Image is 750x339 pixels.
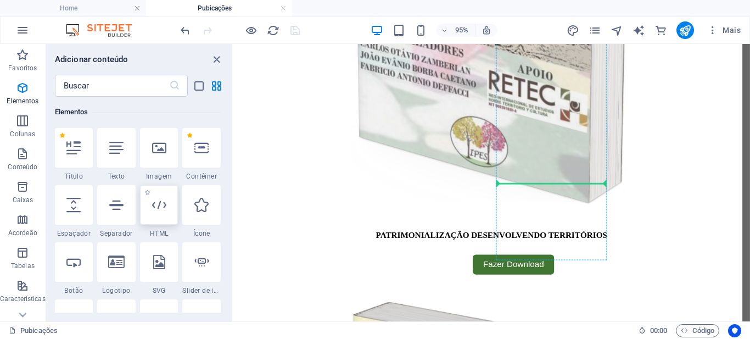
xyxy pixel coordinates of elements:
button: Mais [703,21,745,39]
span: Título [55,172,93,181]
i: Publicar [679,24,691,37]
p: Elementos [7,97,38,105]
button: undo [178,24,192,37]
span: : [658,326,659,335]
img: Editor Logo [63,24,145,37]
input: Buscar [55,75,169,97]
span: 00 00 [650,324,667,337]
h6: Elementos [55,105,221,119]
p: Tabelas [11,262,35,270]
i: Ao redimensionar, ajusta automaticamente o nível de zoom para caber no dispositivo escolhido. [482,25,491,35]
div: Texto [97,128,136,181]
div: SVG [140,242,178,295]
div: Espaçador [55,185,93,238]
div: HTML [140,185,178,238]
span: SVG [140,286,178,295]
button: publish [676,21,694,39]
p: Colunas [10,130,35,138]
i: e-Commerce [654,24,667,37]
span: Mais [707,25,741,36]
span: Imagem [140,172,178,181]
span: Separador [97,229,136,238]
button: commerce [654,24,668,37]
i: Design (Ctrl+Alt+Y) [567,24,579,37]
span: Contêiner [182,172,221,181]
span: Logotipo [97,286,136,295]
p: Caixas [13,196,33,204]
i: Navegador [611,24,623,37]
div: Imagem [140,128,178,181]
button: close panel [210,53,223,66]
h6: Tempo de sessão [639,324,668,337]
button: grid-view [210,79,223,92]
span: Espaçador [55,229,93,238]
i: Desfazer: Alterar HTML (Ctrl+Z) [179,24,192,37]
div: Título [55,128,93,181]
button: Código [676,324,719,337]
button: navigator [611,24,624,37]
span: Texto [97,172,136,181]
p: Acordeão [8,229,37,237]
div: Logotipo [97,242,136,295]
button: list-view [192,79,205,92]
button: Usercentrics [728,324,741,337]
i: Recarregar página [267,24,279,37]
span: Botão [55,286,93,295]
h4: Pubicações [146,2,292,14]
span: Remover dos favoritos [59,132,65,138]
span: Código [681,324,714,337]
button: design [567,24,580,37]
div: Botão [55,242,93,295]
h6: 95% [453,24,471,37]
div: Contêiner [182,128,221,181]
button: Clique aqui para sair do modo de visualização e continuar editando [244,24,258,37]
button: text_generator [633,24,646,37]
span: HTML [140,229,178,238]
span: Remover dos favoritos [187,132,193,138]
button: reload [266,24,279,37]
a: Clique para cancelar a seleção. Clique duas vezes para abrir as Páginas [9,324,58,337]
p: Favoritos [8,64,37,73]
div: Ícone [182,185,221,238]
span: Ícone [182,229,221,238]
h6: Adicionar conteúdo [55,53,128,66]
span: Adicionar aos favoritos [144,190,150,196]
i: Páginas (Ctrl+Alt+S) [589,24,601,37]
button: pages [589,24,602,37]
p: Conteúdo [8,163,37,171]
span: Slider de imagem [182,286,221,295]
div: Slider de imagem [182,242,221,295]
button: 95% [436,24,475,37]
div: Separador [97,185,136,238]
i: AI Writer [633,24,645,37]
